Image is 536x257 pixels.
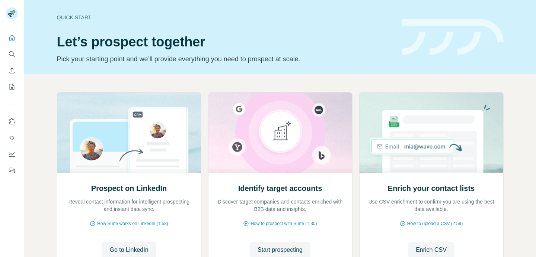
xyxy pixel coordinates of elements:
img: banner [402,19,504,55]
button: Dashboard [6,147,18,161]
button: Use Surfe API [6,131,18,144]
p: Reveal contact information for intelligent prospecting and instant data sync. [65,198,194,213]
img: Enrich your contact lists [359,92,504,173]
span: How to upload a CSV (2:59) [407,220,463,227]
h2: Enrich your contact lists [388,183,475,193]
button: Enrich CSV [6,64,18,77]
span: How to prospect with Surfe (1:30) [251,220,317,227]
h2: Prospect on LinkedIn [91,183,167,193]
h2: Identify target accounts [238,183,322,193]
button: My lists [6,80,18,94]
span: How Surfe works on LinkedIn (1:58) [97,220,168,227]
p: Discover target companies and contacts enriched with B2B data and insights. [216,198,345,213]
button: Feedback [6,164,18,177]
span: Start prospecting [258,245,303,254]
button: Use Surfe on LinkedIn [6,115,18,128]
h1: Let’s prospect together [57,35,393,49]
img: Prospect on LinkedIn [57,92,201,173]
span: Go to LinkedIn [109,245,148,254]
button: Search [6,48,18,61]
img: Identify target accounts [208,92,352,173]
span: Enrich CSV [416,245,447,254]
div: Quick start [57,14,393,21]
p: Pick your starting point and we’ll provide everything you need to prospect at scale. [57,54,393,64]
button: Quick start [6,31,18,45]
p: Use CSV enrichment to confirm you are using the best data available. [367,198,496,213]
